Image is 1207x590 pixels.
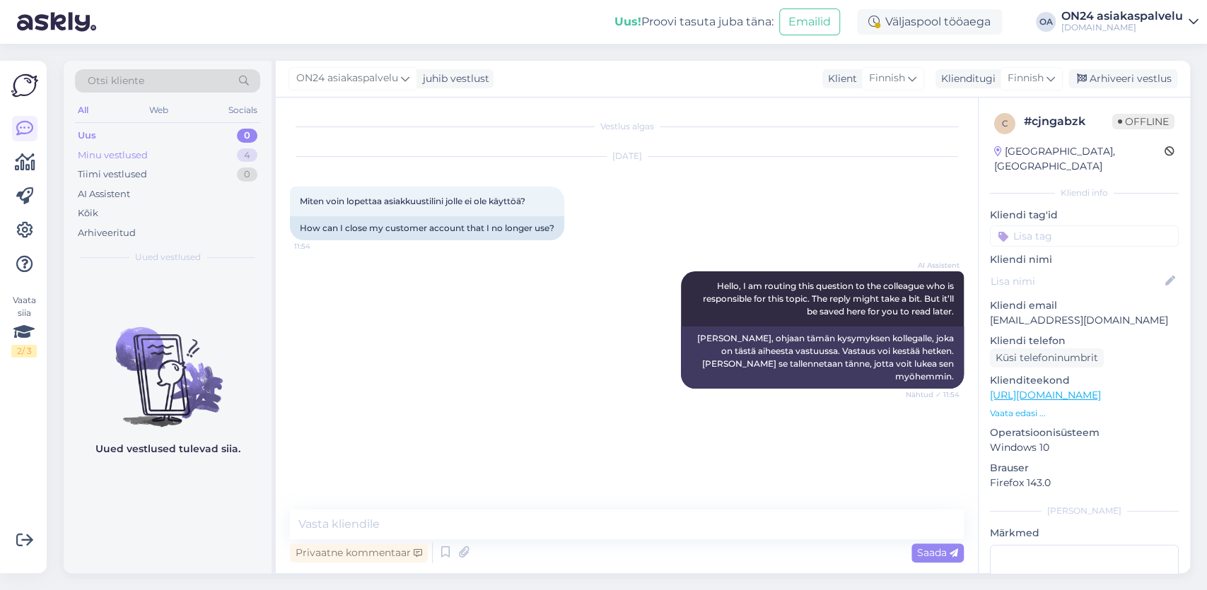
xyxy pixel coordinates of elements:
button: Emailid [779,8,840,35]
div: All [75,101,91,119]
div: 4 [237,148,257,163]
div: Klient [822,71,857,86]
div: How can I close my customer account that I no longer use? [290,216,564,240]
img: Askly Logo [11,72,38,99]
p: Kliendi tag'id [990,208,1179,223]
div: Privaatne kommentaar [290,543,428,562]
p: Vaata edasi ... [990,407,1179,420]
p: Firefox 143.0 [990,476,1179,490]
img: No chats [64,302,272,429]
div: Küsi telefoninumbrit [990,348,1104,367]
a: ON24 asiakaspalvelu[DOMAIN_NAME] [1061,11,1199,33]
div: Socials [226,101,260,119]
span: Miten voin lopettaa asiakkuustilini jolle ei ole käyttöä? [300,196,525,206]
p: Brauser [990,461,1179,476]
div: Vaata siia [11,294,37,358]
span: Finnish [1008,71,1044,86]
input: Lisa tag [990,225,1179,247]
div: AI Assistent [78,187,130,201]
input: Lisa nimi [991,273,1162,289]
div: Proovi tasuta juba täna: [614,13,774,30]
div: [GEOGRAPHIC_DATA], [GEOGRAPHIC_DATA] [994,144,1165,174]
p: Kliendi telefon [990,334,1179,348]
div: Web [146,101,171,119]
div: juhib vestlust [417,71,489,86]
div: 0 [237,167,257,182]
div: Arhiveeri vestlus [1068,69,1177,88]
div: [PERSON_NAME] [990,505,1179,517]
span: Otsi kliente [88,73,144,88]
span: c [1002,118,1008,129]
p: Kliendi email [990,298,1179,313]
div: OA [1036,12,1056,32]
div: [DOMAIN_NAME] [1061,22,1183,33]
span: Saada [917,546,958,559]
b: Uus! [614,15,641,28]
p: Windows 10 [990,440,1179,455]
div: ON24 asiakaspalvelu [1061,11,1183,22]
div: Minu vestlused [78,148,148,163]
p: Kliendi nimi [990,252,1179,267]
p: Klienditeekond [990,373,1179,388]
p: Märkmed [990,526,1179,541]
span: Finnish [869,71,905,86]
div: Vestlus algas [290,120,964,133]
div: # cjngabzk [1024,113,1112,130]
span: Nähtud ✓ 11:54 [906,389,960,400]
div: Kõik [78,206,98,220]
div: Tiimi vestlused [78,167,147,182]
div: 0 [237,129,257,143]
div: [DATE] [290,150,964,163]
span: Hello, I am routing this question to the colleague who is responsible for this topic. The reply m... [703,281,956,317]
span: 11:54 [294,241,347,252]
span: ON24 asiakaspalvelu [296,71,398,86]
a: [URL][DOMAIN_NAME] [990,389,1101,401]
div: [PERSON_NAME], ohjaan tämän kysymyksen kollegalle, joka on tästä aiheesta vastuussa. Vastaus voi ... [681,326,964,389]
span: Offline [1112,114,1174,129]
p: Operatsioonisüsteem [990,425,1179,440]
p: [EMAIL_ADDRESS][DOMAIN_NAME] [990,313,1179,328]
span: Uued vestlused [135,251,201,264]
div: Arhiveeritud [78,226,136,240]
p: Uued vestlused tulevad siia. [95,442,240,456]
div: 2 / 3 [11,345,37,358]
span: AI Assistent [906,260,960,271]
div: Klienditugi [935,71,996,86]
div: Väljaspool tööaega [857,9,1002,35]
div: Uus [78,129,96,143]
div: Kliendi info [990,187,1179,199]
